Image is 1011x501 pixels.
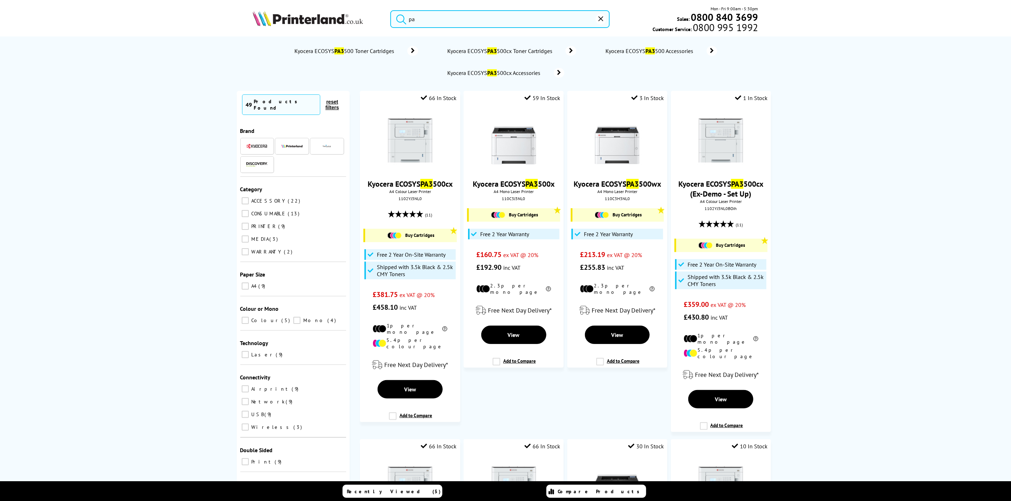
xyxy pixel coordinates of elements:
[607,251,642,258] span: ex VAT @ 20%
[240,481,273,488] span: Compatibility
[626,179,639,189] mark: PA3
[467,301,560,320] div: modal_delivery
[503,251,538,258] span: ex VAT @ 20%
[447,69,543,76] span: Kyocera ECOSYS 500cx Accessories
[275,459,283,465] span: 9
[605,47,696,54] span: Kyocera ECOSYS 500 Accessories
[363,189,456,194] span: A4 Colour Laser Printer
[242,223,249,230] input: PRINTER 9
[250,236,269,242] span: MEDIA
[240,374,271,381] span: Connectivity
[270,236,280,242] span: 3
[684,347,758,360] li: 5.4p per colour page
[384,361,448,369] span: Free Next Day Delivery*
[711,301,746,308] span: ex VAT @ 20%
[250,411,264,418] span: USB
[421,443,457,450] div: 66 In Stock
[250,249,283,255] span: WARRANTY
[246,101,252,108] span: 49
[281,144,303,148] img: Printerland
[334,47,344,54] mark: PA3
[250,386,291,392] span: Airprint
[242,210,249,217] input: CONSUMABLE 13
[684,332,758,345] li: 1p per mono page
[405,232,434,238] span: Buy Cartridges
[242,235,249,243] input: MEDIA 3
[447,47,555,54] span: Kyocera ECOSYS 500cx Toner Cartridges
[242,411,249,418] input: USB 9
[294,424,304,430] span: 3
[611,331,623,338] span: View
[242,424,249,431] input: Wireless 3
[688,261,756,268] span: Free 2 Year On-Site Warranty
[240,447,273,454] span: Double Sided
[688,273,765,287] span: Shipped with 3.5k Black & 2.5k CMY Toners
[400,304,417,311] span: inc VAT
[373,290,398,299] span: £381.75
[592,306,655,314] span: Free Next Day Delivery*
[715,396,727,403] span: View
[684,300,709,309] span: £359.00
[571,301,664,320] div: modal_delivery
[327,317,338,324] span: 4
[571,189,664,194] span: A4 Mono Laser Printer
[653,24,758,33] span: Customer Service:
[574,179,661,189] a: Kyocera ECOSYSPA3500wx
[691,11,758,24] b: 0800 840 3699
[595,212,609,218] img: Cartridges
[250,424,293,430] span: Wireless
[585,326,650,344] a: View
[400,291,435,298] span: ex VAT @ 20%
[377,251,446,258] span: Free 2 Year On-Site Warranty
[525,179,538,189] mark: PA3
[322,142,331,151] img: Navigator
[524,443,560,450] div: 66 In Stock
[320,99,344,111] button: reset filters
[250,317,281,324] span: Colour
[731,179,743,189] mark: PA3
[688,390,753,408] a: View
[288,198,302,204] span: 22
[421,94,457,101] div: 66 In Stock
[253,11,363,26] img: Printerland Logo
[389,412,432,426] label: Add to Compare
[558,488,644,495] span: Compare Products
[246,162,268,167] img: Discovery
[254,98,316,111] div: Products Found
[240,305,279,312] span: Colour or Mono
[476,263,501,272] span: £192.90
[390,10,609,28] input: Search
[580,250,605,259] span: £213.19
[487,114,540,167] img: kyocera-pa3500x-front-small.jpg
[369,232,453,239] a: Buy Cartridges
[246,144,268,149] img: Kyocera
[487,69,497,76] mark: PA3
[294,46,418,56] a: Kyocera ECOSYSPA3500 Toner Cartridges
[473,179,555,189] a: Kyocera ECOSYSPA3500x
[250,459,274,465] span: Print
[242,282,249,290] input: A4 9
[692,24,758,31] span: 0800 995 1992
[259,283,267,289] span: 9
[425,208,432,222] span: (11)
[378,380,443,398] a: View
[508,331,520,338] span: View
[363,355,456,375] div: modal_delivery
[242,458,249,465] input: Print 9
[276,351,285,358] span: 9
[250,198,287,204] span: ACCESSORY
[711,5,758,12] span: Mon - Fri 9:00am - 5:30pm
[286,398,294,405] span: 9
[250,283,258,289] span: A4
[242,398,249,405] input: Network 9
[240,339,269,346] span: Technology
[605,46,717,56] a: Kyocera ECOSYSPA3500 Accessories
[580,263,605,272] span: £255.83
[343,485,442,498] a: Recently Viewed (5)
[481,231,529,238] span: Free 2 Year Warranty
[711,314,728,321] span: inc VAT
[573,196,662,201] div: 110C3H3NL0
[373,322,447,335] li: 1p per mono page
[735,94,768,101] div: 1 In Stock
[476,282,551,295] li: 2.3p per mono page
